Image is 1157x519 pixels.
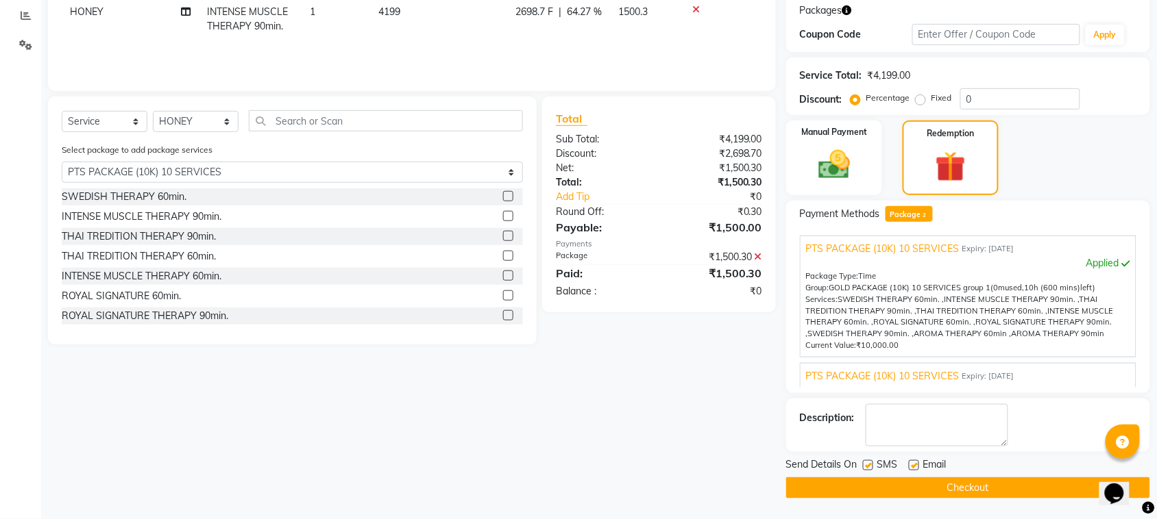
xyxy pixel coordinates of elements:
span: AROMA THERAPY 60min , [914,329,1012,338]
span: Services: [806,294,838,304]
span: INTENSE MUSCLE THERAPY 90min. , [945,294,1080,304]
button: Apply [1086,25,1125,45]
div: Paid: [546,265,659,281]
span: 2698.7 F [515,5,553,19]
img: _cash.svg [809,147,860,183]
img: _gift.svg [926,148,975,186]
label: Percentage [866,92,910,104]
span: Payment Methods [800,207,880,221]
div: ROYAL SIGNATURE 60min. [62,289,181,303]
span: (0m [991,283,1006,292]
div: ₹4,199.00 [659,132,772,147]
span: Expiry: [DATE] [962,243,1014,255]
span: 1 [310,5,315,18]
div: ₹4,199.00 [868,68,911,83]
span: Group: [806,283,829,292]
span: Expiry: [DATE] [962,370,1014,382]
div: INTENSE MUSCLE THERAPY 60min. [62,269,221,283]
div: ₹1,500.30 [659,175,772,190]
div: ₹1,500.00 [659,219,772,236]
span: Time [859,271,877,281]
div: Discount: [800,92,842,107]
div: ₹1,500.30 [659,161,772,175]
span: Packages [800,3,842,18]
div: Discount: [546,147,659,161]
a: Add Tip [546,190,678,204]
input: Enter Offer / Coupon Code [912,24,1080,45]
span: PTS PACKAGE (10K) 10 SERVICES [806,242,960,256]
span: 64.27 % [567,5,602,19]
div: ₹1,500.30 [659,250,772,264]
div: Net: [546,161,659,175]
span: AROMA THERAPY 90min [1012,329,1105,338]
div: Payable: [546,219,659,236]
div: ROYAL SIGNATURE THERAPY 90min. [62,309,228,323]
span: Total [556,112,587,126]
span: GOLD PACKAGE (10K) 10 SERVICES group 1 [829,283,991,292]
span: 10h (600 mins) [1025,283,1081,292]
label: Redemption [927,127,975,140]
span: Package Type: [806,271,859,281]
div: ₹1,500.30 [659,265,772,281]
button: Checkout [786,477,1150,498]
span: | [559,5,561,19]
span: used, left) [829,283,1096,292]
span: 1500.3 [618,5,648,18]
div: Description: [800,411,855,425]
span: 2 [921,212,928,220]
span: Email [923,457,947,474]
span: Current Value: [806,340,857,350]
div: Package [546,250,659,264]
div: ₹0 [678,190,772,204]
div: ₹2,698.70 [659,147,772,161]
div: THAI TREDITION THERAPY 60min. [62,249,216,264]
span: SMS [877,457,898,474]
div: ₹0 [659,284,772,299]
input: Search or Scan [249,110,523,131]
span: THAI TREDITION THERAPY 60min. , [916,306,1048,316]
span: SWEDISH THERAPY 90min. , [808,329,914,338]
div: INTENSE MUSCLE THERAPY 90min. [62,210,221,224]
span: SWEDISH THERAPY 60min. , [838,294,945,304]
div: Applied [806,256,1130,270]
div: Round Off: [546,205,659,219]
div: Coupon Code [800,27,912,42]
div: Service Total: [800,68,862,83]
span: ₹10,000.00 [857,340,899,350]
label: Manual Payment [801,126,867,138]
div: Balance : [546,284,659,299]
div: ₹0.30 [659,205,772,219]
span: ROYAL SIGNATURE 60min. , [874,317,976,327]
div: Total: [546,175,659,190]
div: SWEDISH THERAPY 60min. [62,190,186,204]
span: 4199 [378,5,400,18]
div: Sub Total: [546,132,659,147]
span: THAI TREDITION THERAPY 90min. , [806,294,1098,316]
span: Package [886,206,933,222]
div: THAI TREDITION THERAPY 90min. [62,229,216,244]
label: Fixed [931,92,952,104]
div: Payments [556,238,762,250]
span: INTENSE MUSCLE THERAPY 90min. [207,5,288,32]
iframe: chat widget [1099,464,1143,505]
label: Select package to add package services [62,144,212,156]
span: HONEY [70,5,103,18]
span: Send Details On [786,457,857,474]
span: PTS PACKAGE (10K) 10 SERVICES [806,369,960,383]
